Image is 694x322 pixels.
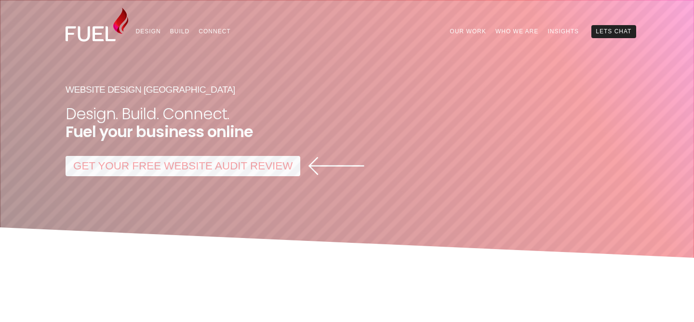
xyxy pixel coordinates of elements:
a: Our Work [445,25,491,38]
a: Design [131,25,165,38]
a: Connect [194,25,236,38]
a: Who We Are [491,25,543,38]
a: Build [165,25,194,38]
a: Lets Chat [591,25,636,38]
img: Fuel Design Ltd - Website design and development company in North Shore, Auckland [66,8,128,42]
a: Insights [543,25,584,38]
